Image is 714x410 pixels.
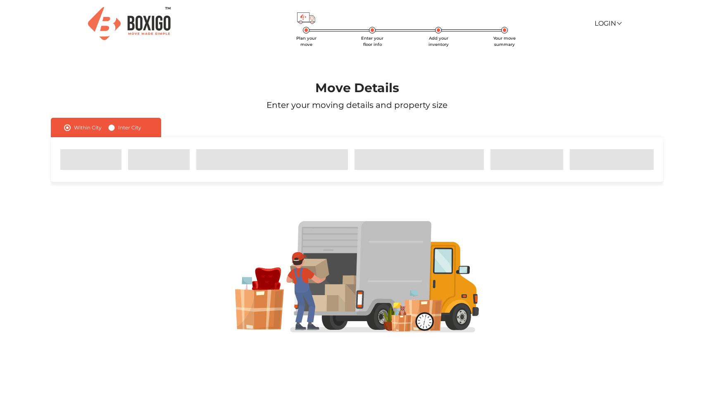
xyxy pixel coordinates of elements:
[493,36,516,47] span: Your move summary
[595,19,621,27] a: Login
[29,81,685,95] h1: Move Details
[29,99,685,111] p: Enter your moving details and property size
[118,123,141,133] label: Inter City
[428,36,449,47] span: Add your inventory
[361,36,383,47] span: Enter your floor info
[296,36,317,47] span: Plan your move
[74,123,102,133] label: Within City
[88,7,171,40] img: Boxigo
